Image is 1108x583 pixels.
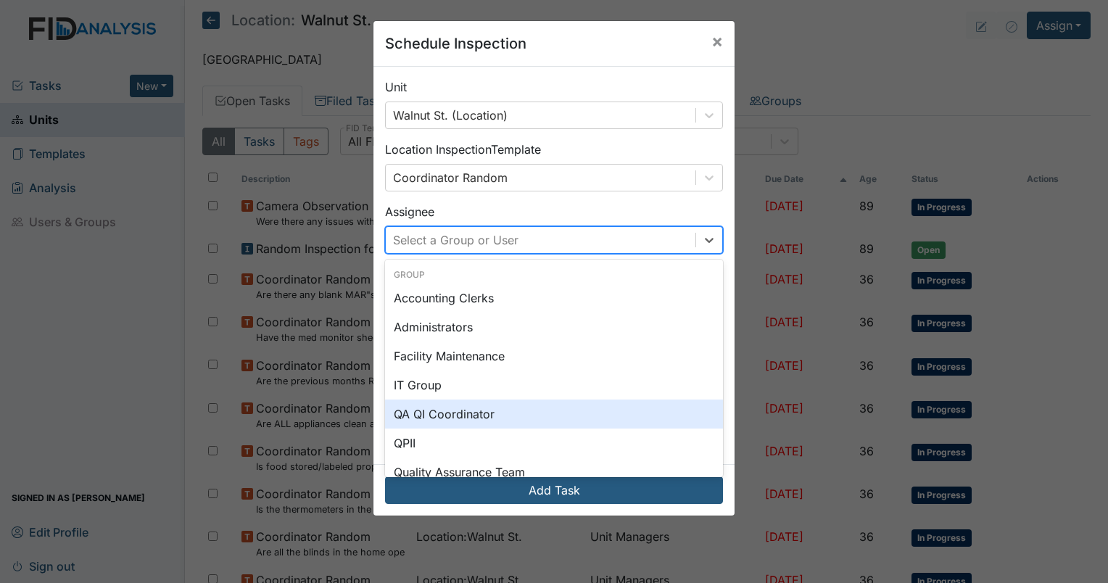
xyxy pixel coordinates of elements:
label: Location Inspection Template [385,141,541,158]
div: Accounting Clerks [385,284,723,313]
h5: Schedule Inspection [385,33,526,54]
button: Add Task [385,476,723,504]
div: Group [385,268,723,281]
div: Facility Maintenance [385,342,723,371]
div: Walnut St. (Location) [393,107,508,124]
div: Quality Assurance Team [385,458,723,487]
button: Close [700,21,735,62]
div: QPII [385,429,723,458]
div: IT Group [385,371,723,400]
div: Administrators [385,313,723,342]
span: × [711,30,723,51]
div: Coordinator Random [393,169,508,186]
div: Select a Group or User [393,231,518,249]
div: QA QI Coordinator [385,400,723,429]
label: Assignee [385,203,434,220]
label: Unit [385,78,407,96]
